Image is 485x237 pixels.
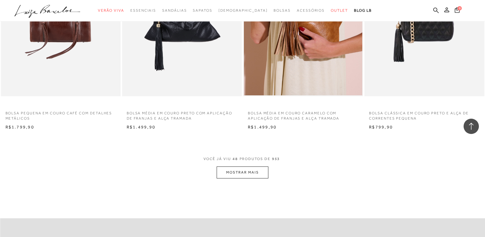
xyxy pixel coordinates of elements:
span: 953 [272,157,280,161]
span: [DEMOGRAPHIC_DATA] [218,8,268,13]
a: categoryNavScreenReaderText [162,5,187,16]
a: categoryNavScreenReaderText [98,5,124,16]
span: Acessórios [297,8,325,13]
span: R$799,90 [369,124,393,129]
a: categoryNavScreenReaderText [297,5,325,16]
span: Verão Viva [98,8,124,13]
a: categoryNavScreenReaderText [331,5,348,16]
a: BOLSA MÉDIA EM COURO CARAMELO COM APLICAÇÃO DE FRANJAS E ALÇA TRAMADA [243,107,363,121]
span: Bolsas [274,8,291,13]
span: R$1.499,90 [248,124,277,129]
span: R$1.799,90 [6,124,34,129]
a: BOLSA CLÁSSICA EM COURO PRETO E ALÇA DE CORRENTES PEQUENA [364,107,484,121]
a: categoryNavScreenReaderText [274,5,291,16]
span: 0 [457,6,462,10]
span: VOCÊ JÁ VIU PRODUTOS DE [203,157,282,161]
a: BLOG LB [354,5,372,16]
a: BOLSA MÉDIA EM COURO PRETO COM APLICAÇÃO DE FRANJAS E ALÇA TRAMADA [122,107,242,121]
button: MOSTRAR MAIS [217,166,268,178]
a: noSubCategoriesText [218,5,268,16]
span: R$1.499,90 [127,124,155,129]
a: BOLSA PEQUENA EM COURO CAFÉ COM DETALHES METÁLICOS [1,107,121,121]
span: Sandálias [162,8,187,13]
span: Sapatos [193,8,212,13]
span: Outlet [331,8,348,13]
span: BLOG LB [354,8,372,13]
a: categoryNavScreenReaderText [193,5,212,16]
span: 48 [233,157,238,161]
span: Essenciais [130,8,156,13]
button: 0 [453,7,461,15]
a: categoryNavScreenReaderText [130,5,156,16]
